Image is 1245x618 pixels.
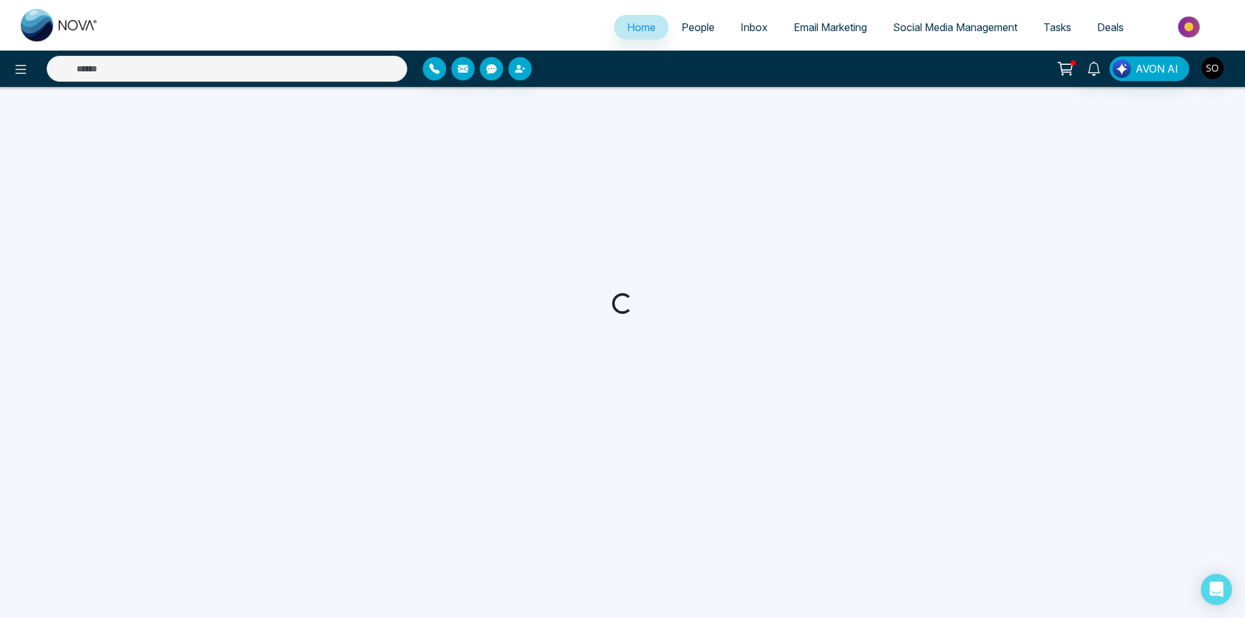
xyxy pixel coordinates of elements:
span: Home [627,21,656,34]
a: Social Media Management [880,15,1030,40]
a: Inbox [728,15,781,40]
a: Email Marketing [781,15,880,40]
span: AVON AI [1135,61,1178,77]
span: Inbox [741,21,768,34]
span: Tasks [1043,21,1071,34]
a: Home [614,15,669,40]
button: AVON AI [1109,56,1189,81]
img: Lead Flow [1113,60,1131,78]
span: People [682,21,715,34]
a: People [669,15,728,40]
a: Tasks [1030,15,1084,40]
span: Email Marketing [794,21,867,34]
a: Deals [1084,15,1137,40]
span: Deals [1097,21,1124,34]
div: Open Intercom Messenger [1201,574,1232,605]
span: Social Media Management [893,21,1017,34]
img: User Avatar [1202,57,1224,79]
img: Market-place.gif [1143,12,1237,42]
img: Nova CRM Logo [21,9,99,42]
